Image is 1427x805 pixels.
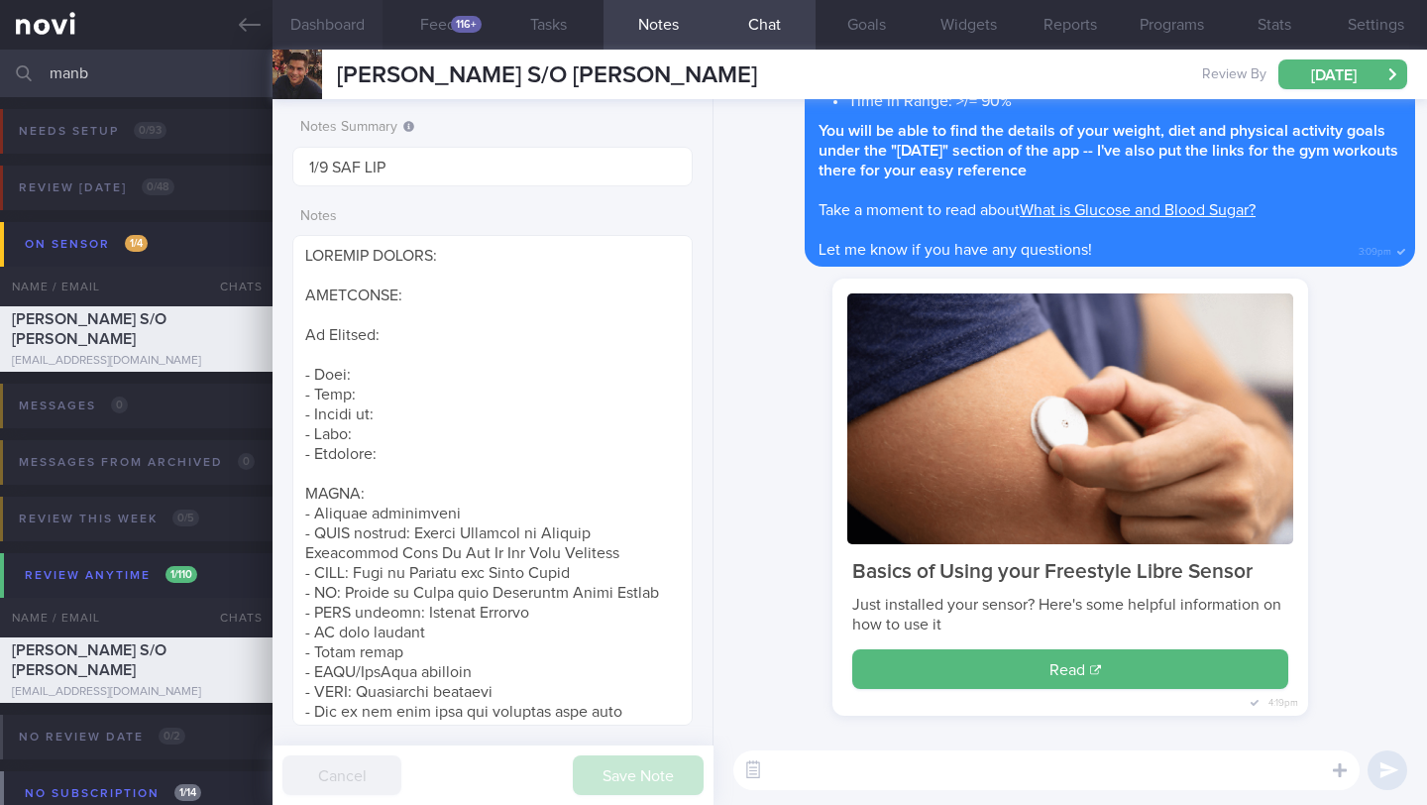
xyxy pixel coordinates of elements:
[14,174,179,201] div: Review [DATE]
[12,685,261,700] div: [EMAIL_ADDRESS][DOMAIN_NAME]
[14,449,260,476] div: Messages from Archived
[14,393,133,419] div: Messages
[193,267,273,306] div: Chats
[174,784,201,801] span: 1 / 14
[1202,66,1266,84] span: Review By
[1359,240,1391,259] span: 3:09pm
[165,566,197,583] span: 1 / 110
[20,231,153,258] div: On sensor
[172,510,199,526] span: 0 / 5
[159,728,185,745] span: 0 / 2
[12,354,261,369] div: [EMAIL_ADDRESS][DOMAIN_NAME]
[819,242,1092,258] span: Let me know if you have any questions!
[193,598,273,637] div: Chats
[14,506,204,532] div: Review this week
[337,63,757,87] span: [PERSON_NAME] S/O [PERSON_NAME]
[300,119,685,137] label: Notes Summary
[134,122,166,139] span: 0 / 93
[125,235,148,252] span: 1 / 4
[14,724,190,750] div: No review date
[819,123,1398,178] strong: You will be able to find the details of your weight, diet and physical activity goals under the "...
[451,16,482,33] div: 116+
[142,178,174,195] span: 0 / 48
[852,597,1281,632] span: Just installed your sensor? Here's some helpful information on how to use it
[20,562,202,589] div: Review anytime
[852,649,1288,689] button: Read
[1278,59,1407,89] button: [DATE]
[852,559,1288,585] div: Basics of Using your Freestyle Libre Sensor
[12,642,166,678] span: [PERSON_NAME] S/O [PERSON_NAME]
[111,397,128,413] span: 0
[238,453,255,470] span: 0
[1020,202,1256,218] a: What is Glucose and Blood Sugar?
[14,118,171,145] div: Needs setup
[819,202,1256,218] span: Take a moment to read about
[1268,694,1298,712] span: 4:19pm
[300,208,685,226] label: Notes
[12,311,166,347] span: [PERSON_NAME] S/O [PERSON_NAME]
